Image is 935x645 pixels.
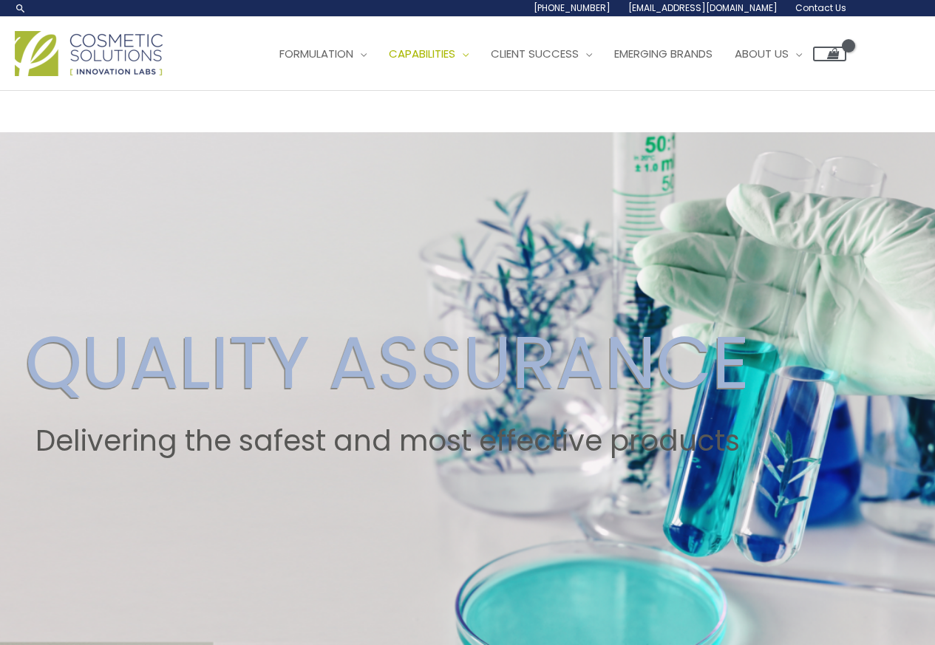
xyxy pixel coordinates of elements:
[614,46,713,61] span: Emerging Brands
[268,32,378,76] a: Formulation
[795,1,846,14] span: Contact Us
[724,32,813,76] a: About Us
[480,32,603,76] a: Client Success
[603,32,724,76] a: Emerging Brands
[534,1,611,14] span: [PHONE_NUMBER]
[378,32,480,76] a: Capabilities
[279,46,353,61] span: Formulation
[735,46,789,61] span: About Us
[491,46,579,61] span: Client Success
[15,31,163,76] img: Cosmetic Solutions Logo
[25,319,749,406] h2: QUALITY ASSURANCE
[389,46,455,61] span: Capabilities
[15,2,27,14] a: Search icon link
[257,32,846,76] nav: Site Navigation
[813,47,846,61] a: View Shopping Cart, empty
[628,1,778,14] span: [EMAIL_ADDRESS][DOMAIN_NAME]
[25,424,749,458] h2: Delivering the safest and most effective products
